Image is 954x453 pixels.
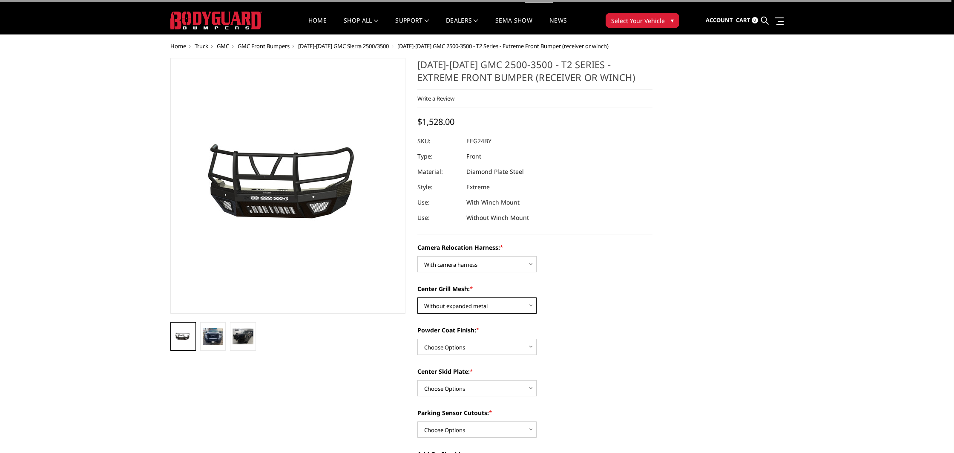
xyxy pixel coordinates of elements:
[736,9,758,32] a: Cart 0
[466,210,529,225] dd: Without Winch Mount
[706,9,733,32] a: Account
[549,17,567,34] a: News
[417,284,652,293] label: Center Grill Mesh:
[466,149,481,164] dd: Front
[417,408,652,417] label: Parking Sensor Cutouts:
[466,164,524,179] dd: Diamond Plate Steel
[233,329,253,344] img: 2024-2025 GMC 2500-3500 - T2 Series - Extreme Front Bumper (receiver or winch)
[298,42,389,50] a: [DATE]-[DATE] GMC Sierra 2500/3500
[736,16,750,24] span: Cart
[217,42,229,50] a: GMC
[203,328,223,345] img: 2024-2025 GMC 2500-3500 - T2 Series - Extreme Front Bumper (receiver or winch)
[417,210,460,225] dt: Use:
[466,195,520,210] dd: With Winch Mount
[446,17,478,34] a: Dealers
[466,133,491,149] dd: EEG24BY
[395,17,429,34] a: Support
[170,42,186,50] a: Home
[495,17,532,34] a: SEMA Show
[417,116,454,127] span: $1,528.00
[195,42,208,50] a: Truck
[308,17,327,34] a: Home
[417,58,652,90] h1: [DATE]-[DATE] GMC 2500-3500 - T2 Series - Extreme Front Bumper (receiver or winch)
[417,133,460,149] dt: SKU:
[611,16,665,25] span: Select Your Vehicle
[170,12,262,29] img: BODYGUARD BUMPERS
[417,95,454,102] a: Write a Review
[397,42,609,50] span: [DATE]-[DATE] GMC 2500-3500 - T2 Series - Extreme Front Bumper (receiver or winch)
[466,179,490,195] dd: Extreme
[706,16,733,24] span: Account
[344,17,378,34] a: shop all
[606,13,679,28] button: Select Your Vehicle
[417,149,460,164] dt: Type:
[671,16,674,25] span: ▾
[752,17,758,23] span: 0
[417,195,460,210] dt: Use:
[911,412,954,453] iframe: Chat Widget
[173,332,193,342] img: 2024-2025 GMC 2500-3500 - T2 Series - Extreme Front Bumper (receiver or winch)
[417,367,652,376] label: Center Skid Plate:
[417,179,460,195] dt: Style:
[238,42,290,50] a: GMC Front Bumpers
[417,243,652,252] label: Camera Relocation Harness:
[417,164,460,179] dt: Material:
[170,58,405,314] a: 2024-2025 GMC 2500-3500 - T2 Series - Extreme Front Bumper (receiver or winch)
[417,326,652,335] label: Powder Coat Finish:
